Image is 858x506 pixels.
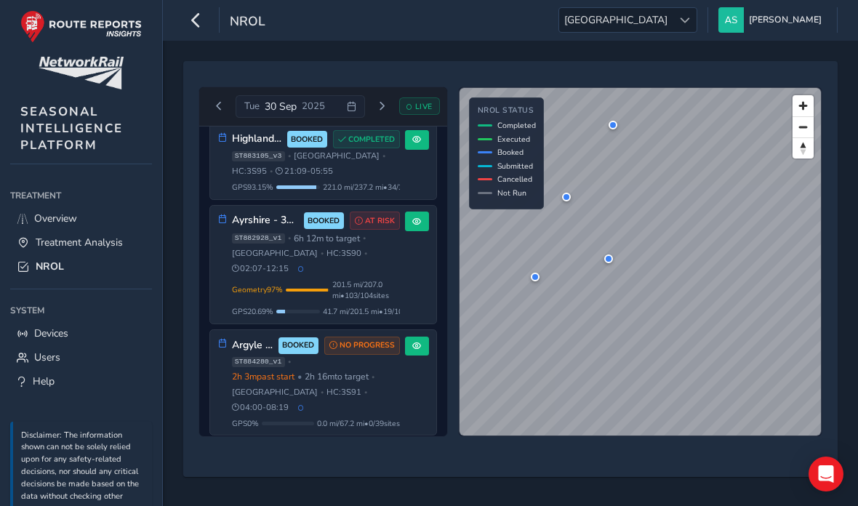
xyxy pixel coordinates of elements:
img: diamond-layout [718,7,744,33]
span: [GEOGRAPHIC_DATA] [232,387,318,398]
span: 02:07 - 12:15 [232,263,289,274]
button: Zoom in [793,95,814,116]
span: Cancelled [497,174,532,185]
a: Users [10,345,152,369]
span: 0.0 mi / 67.2 mi • 0 / 39 sites [317,418,400,429]
span: 04:00 - 08:19 [232,402,289,413]
span: Treatment Analysis [36,236,123,249]
span: BOOKED [308,215,340,227]
span: [GEOGRAPHIC_DATA] [559,8,673,32]
span: Help [33,374,55,388]
h3: Ayrshire - 3S90 [232,214,299,227]
span: • [363,234,366,242]
span: 6h 12m to target [294,233,360,244]
span: Submitted [497,161,533,172]
div: System [10,300,152,321]
span: ST884280_v1 [232,357,285,367]
span: 41.7 mi / 201.5 mi • 19 / 103 sites [323,306,423,317]
a: Treatment Analysis [10,230,152,254]
span: 2h 16m to target [305,371,369,382]
a: Overview [10,206,152,230]
span: 30 Sep [265,100,297,113]
span: [GEOGRAPHIC_DATA] [232,248,318,259]
span: Users [34,350,60,364]
span: • [372,373,374,381]
img: customer logo [39,57,124,89]
span: SEASONAL INTELLIGENCE PLATFORM [20,103,123,153]
h3: Argyle & North Electrics - 3S91 AM [232,340,273,352]
span: BOOKED [291,134,323,145]
a: Devices [10,321,152,345]
span: • [270,167,273,175]
button: Next day [370,97,394,116]
span: • [364,249,367,257]
button: Previous day [207,97,231,116]
span: AT RISK [365,215,395,227]
span: HC: 3S95 [232,166,267,177]
span: NROL [230,12,265,33]
span: COMPLETED [348,134,395,145]
span: • [297,371,302,382]
h3: Highlands - 3S95 [232,133,282,145]
span: • [321,249,324,257]
span: • [288,358,291,366]
span: Executed [497,134,530,145]
span: LIVE [415,101,433,112]
span: BOOKED [282,340,314,351]
span: Overview [34,212,77,225]
canvas: Map [460,88,821,494]
button: Reset bearing to north [793,137,814,158]
span: GPS 0 % [232,418,259,429]
button: Zoom out [793,116,814,137]
span: HC: 3S91 [326,387,361,398]
span: ST883105_v3 [232,151,285,161]
a: NROL [10,254,152,278]
span: [PERSON_NAME] [749,7,822,33]
h4: NROL Status [478,106,536,116]
span: Completed [497,120,536,131]
img: rr logo [20,10,142,43]
span: NO PROGRESS [340,340,395,351]
span: Devices [34,326,68,340]
span: HC: 3S90 [326,248,361,259]
span: 201.5 mi / 207.0 mi • 103 / 104 sites [332,279,400,301]
button: [PERSON_NAME] [718,7,827,33]
span: GPS 20.69 % [232,306,273,317]
span: • [364,388,367,396]
span: 21:09 - 05:55 [276,166,333,177]
span: Booked [497,147,524,158]
span: 2h 3m past start [232,371,294,382]
span: 221.0 mi / 237.2 mi • 34 / 36 sites [323,182,423,193]
span: 2025 [302,100,325,113]
span: Geometry 97 % [232,284,283,295]
span: [GEOGRAPHIC_DATA] [294,150,380,161]
div: Treatment [10,185,152,206]
span: • [321,388,324,396]
div: Open Intercom Messenger [809,457,843,491]
span: • [288,234,291,242]
span: Not Run [497,188,526,198]
span: NROL [36,260,64,273]
span: • [382,152,385,160]
span: • [288,152,291,160]
a: Help [10,369,152,393]
span: ST882928_v1 [232,233,285,244]
span: GPS 93.15 % [232,182,273,193]
span: Tue [244,100,260,113]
